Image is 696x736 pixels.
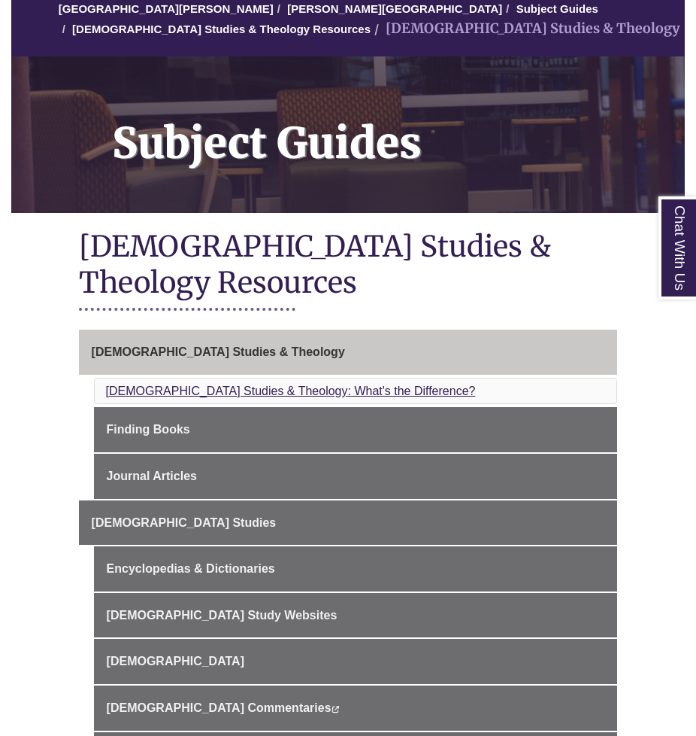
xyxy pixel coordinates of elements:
[94,546,618,592] a: Encyclopedias & Dictionaries
[79,500,618,546] a: [DEMOGRAPHIC_DATA] Studies
[94,686,618,731] a: [DEMOGRAPHIC_DATA] Commentaries
[72,23,371,35] a: [DEMOGRAPHIC_DATA] Studies & Theology Resources
[94,639,618,684] a: [DEMOGRAPHIC_DATA]
[79,330,618,375] a: [DEMOGRAPHIC_DATA] Studies & Theology
[516,2,598,15] a: Subject Guides
[371,18,680,40] li: [DEMOGRAPHIC_DATA] Studies & Theology
[94,407,618,452] a: Finding Books
[11,56,685,213] a: Subject Guides
[331,706,340,713] i: This link opens in a new window
[79,228,618,304] h1: [DEMOGRAPHIC_DATA] Studies & Theology Resources
[92,516,277,529] span: [DEMOGRAPHIC_DATA] Studies
[94,593,618,638] a: [DEMOGRAPHIC_DATA] Study Websites
[95,56,685,193] h1: Subject Guides
[92,345,345,358] span: [DEMOGRAPHIC_DATA] Studies & Theology
[59,2,274,15] a: [GEOGRAPHIC_DATA][PERSON_NAME]
[106,385,476,397] a: [DEMOGRAPHIC_DATA] Studies & Theology: What's the Difference?
[94,454,618,499] a: Journal Articles
[287,2,502,15] a: [PERSON_NAME][GEOGRAPHIC_DATA]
